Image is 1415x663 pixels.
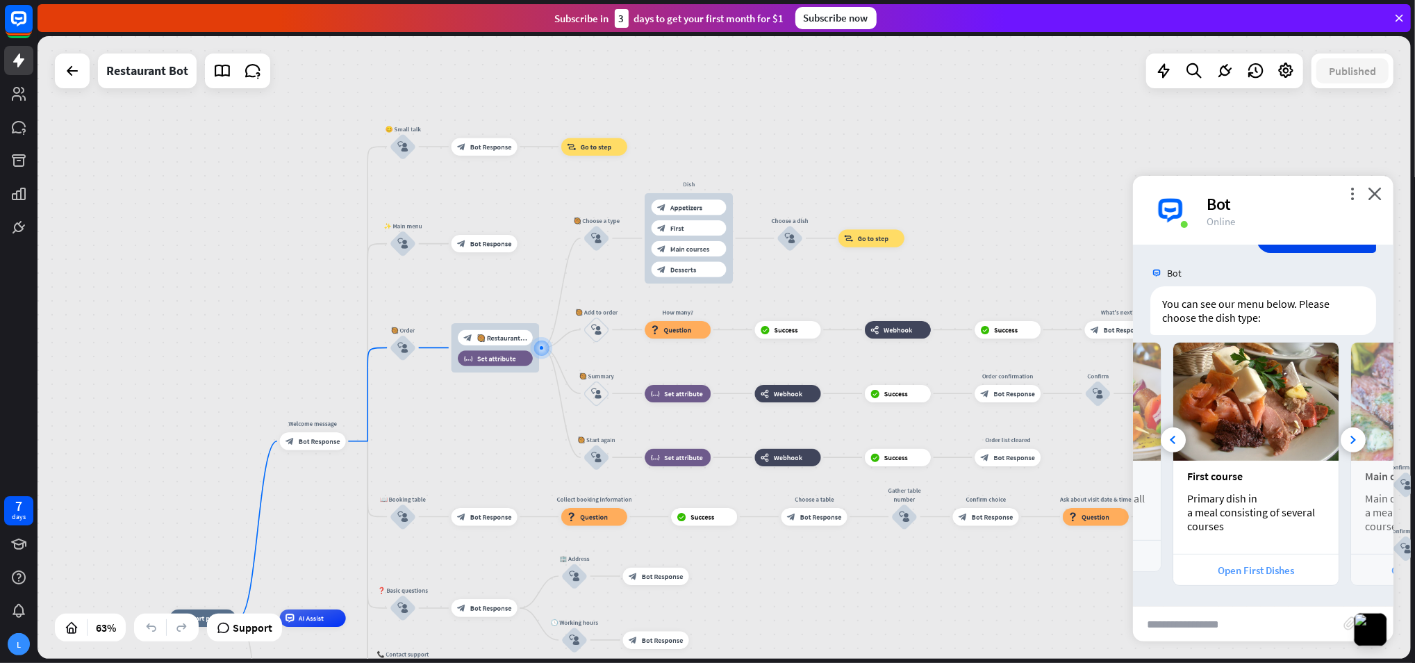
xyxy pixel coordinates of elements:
div: Dish [638,180,740,189]
button: Open LiveChat chat widget [11,6,53,47]
div: Confirm [1072,372,1125,381]
div: ✨ Main menu [376,222,429,231]
div: 63% [92,616,120,639]
i: block_user_input [785,233,795,243]
span: Question [1082,512,1109,521]
div: 🥘 Start again [570,436,623,445]
i: block_user_input [397,141,408,152]
i: block_bot_response [657,224,666,233]
span: Set attribute [477,354,516,363]
i: block_bot_response [657,203,666,212]
div: Online [1207,215,1377,228]
i: block_user_input [1400,480,1411,490]
div: You can see our menu below. Please choose the dish type: [1150,286,1376,335]
i: block_user_input [591,325,602,335]
div: 🥘 Order [376,326,429,335]
div: Choose a table [775,495,854,504]
i: block_goto [567,142,576,152]
span: Success [775,325,798,334]
i: block_bot_response [286,437,295,446]
div: Order confirmation [968,372,1048,381]
div: ❓ Basic questions [376,586,429,595]
div: 😊 Small talk [376,124,429,133]
span: Go to step [858,234,888,243]
span: Main courses [670,244,709,253]
i: block_user_input [569,571,579,582]
i: webhooks [761,453,770,462]
i: block_user_input [591,452,602,463]
a: 7 days [4,496,33,525]
div: Order list cleared [968,436,1048,445]
i: block_success [677,512,686,521]
i: block_success [870,453,879,462]
span: Appetizers [670,203,702,212]
i: block_question [567,512,576,521]
span: Bot Response [642,636,684,645]
span: Question [664,325,692,334]
div: Primary dish in a meal consisting of several courses [1187,491,1325,533]
i: block_bot_response [981,453,990,462]
i: block_bot_response [457,239,466,248]
div: 🥘 Choose a type [570,216,623,225]
div: Restaurant Bot [106,54,188,88]
i: block_bot_response [457,142,466,152]
i: block_bot_response [787,512,796,521]
div: Gather table number [878,486,931,503]
i: block_user_input [397,511,408,522]
span: Webhook [884,325,912,334]
span: Success [884,453,908,462]
i: block_attachment [1343,616,1357,630]
i: block_success [870,389,879,398]
i: close [1368,187,1382,200]
div: Subscribe in days to get your first month for $1 [555,9,784,28]
i: block_user_input [591,388,602,399]
i: block_success [981,325,990,334]
div: 📖 Booking table [376,495,429,504]
div: 🥘 Add to order [570,308,623,317]
i: block_bot_response [1091,325,1100,334]
div: What's next? [1078,308,1157,317]
button: Published [1316,58,1389,83]
i: block_user_input [899,511,909,522]
span: 🥘 Restaurant menu - categories [477,333,527,342]
i: webhooks [870,325,879,334]
span: Start point [189,614,222,623]
div: Welcome message [273,419,352,428]
i: block_bot_response [657,244,666,253]
i: block_bot_response [629,636,638,645]
div: Subscribe now [795,7,877,29]
i: block_question [1068,512,1077,521]
div: 3 [615,9,629,28]
i: block_set_attribute [651,453,660,462]
span: Go to step [581,142,611,152]
div: Confirm choice [946,495,1025,504]
span: Success [884,389,908,398]
i: block_user_input [1400,543,1411,554]
i: block_bot_response [457,604,466,613]
i: block_set_attribute [463,354,472,363]
span: Set attribute [664,453,703,462]
i: block_bot_response [629,572,638,581]
i: block_bot_response [457,512,466,521]
span: Bot Response [994,389,1036,398]
span: Question [580,512,608,521]
i: block_question [651,325,660,334]
span: Success [994,325,1018,334]
span: AI Assist [299,614,324,623]
span: Bot Response [642,572,684,581]
div: 🕒 Working hours [548,618,601,627]
span: Bot Response [470,512,512,521]
span: Bot Response [299,437,340,446]
span: Webhook [774,389,802,398]
span: Webhook [774,453,802,462]
div: 7 [15,500,22,512]
i: block_bot_response [981,389,990,398]
div: Bot [1207,193,1377,215]
i: block_user_input [397,343,408,353]
i: block_bot_response [657,265,666,274]
div: Ask about visit date & time [1056,495,1135,504]
i: block_user_input [397,238,408,249]
div: Collect booking information [554,495,634,504]
div: How many? [638,308,718,317]
i: more_vert [1346,187,1359,200]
